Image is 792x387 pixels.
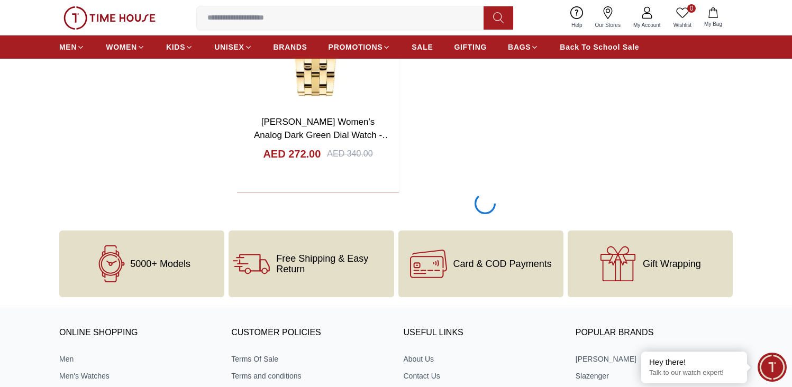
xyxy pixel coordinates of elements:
span: Our Stores [591,21,625,29]
div: Hey there! [649,357,739,367]
a: Our Stores [589,4,627,31]
span: Help [567,21,587,29]
h3: Popular Brands [576,325,733,341]
a: KIDS [166,38,193,57]
p: Talk to our watch expert! [649,368,739,377]
span: Wishlist [669,21,696,29]
span: Card & COD Payments [453,259,552,269]
span: 0 [687,4,696,13]
span: PROMOTIONS [329,42,383,52]
span: MEN [59,42,77,52]
span: My Bag [700,20,726,28]
a: [PERSON_NAME] Women's Analog Dark Green Dial Watch - LC07940.170 [254,117,391,154]
img: ... [63,6,156,30]
span: GIFTING [454,42,487,52]
a: 0Wishlist [667,4,698,31]
span: Back To School Sale [560,42,639,52]
span: Free Shipping & Easy Return [276,253,389,274]
h4: AED 272.00 [263,146,321,161]
span: My Account [629,21,665,29]
a: Help [565,4,589,31]
div: AED 340.00 [327,148,372,160]
a: Men [59,354,216,364]
span: Gift Wrapping [643,259,701,269]
a: SALE [412,38,433,57]
h3: ONLINE SHOPPING [59,325,216,341]
span: KIDS [166,42,185,52]
div: Chat Widget [758,353,787,382]
span: SALE [412,42,433,52]
a: [PERSON_NAME] [576,354,733,364]
a: Slazenger [576,371,733,381]
a: WOMEN [106,38,145,57]
a: UNISEX [214,38,252,57]
a: BRANDS [274,38,307,57]
a: MEN [59,38,85,57]
span: UNISEX [214,42,244,52]
a: Terms Of Sale [231,354,388,364]
h3: CUSTOMER POLICIES [231,325,388,341]
span: WOMEN [106,42,137,52]
h3: USEFUL LINKS [404,325,561,341]
a: About Us [404,354,561,364]
span: 5000+ Models [130,259,190,269]
a: Terms and conditions [231,371,388,381]
a: Contact Us [404,371,561,381]
a: PROMOTIONS [329,38,391,57]
a: Back To School Sale [560,38,639,57]
span: BRANDS [274,42,307,52]
a: BAGS [508,38,539,57]
span: BAGS [508,42,531,52]
button: My Bag [698,5,729,30]
a: GIFTING [454,38,487,57]
a: Men's Watches [59,371,216,381]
